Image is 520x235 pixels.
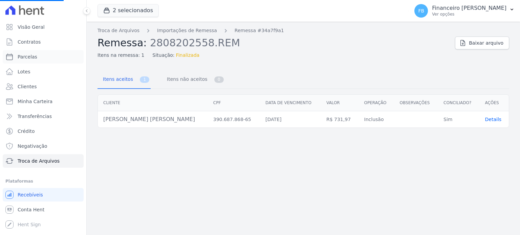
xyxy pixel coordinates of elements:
[99,72,134,86] span: Itens aceitos
[157,27,217,34] a: Importações de Remessa
[359,95,394,111] th: Operação
[3,139,84,153] a: Negativação
[3,124,84,138] a: Crédito
[260,111,321,128] td: [DATE]
[18,24,45,30] span: Visão Geral
[3,203,84,216] a: Conta Hent
[3,35,84,49] a: Contratos
[214,76,224,83] span: 0
[97,4,159,17] button: 2 selecionados
[18,83,37,90] span: Clientes
[3,95,84,108] a: Minha Carteira
[18,39,41,45] span: Contratos
[97,27,139,34] a: Troca de Arquivos
[208,95,260,111] th: CPF
[161,71,225,89] a: Itens não aceitos 0
[394,95,438,111] th: Observações
[438,111,479,128] td: Sim
[18,143,47,149] span: Negativação
[97,27,450,34] nav: Breadcrumb
[18,158,60,164] span: Troca de Arquivos
[3,110,84,123] a: Transferências
[235,27,284,34] a: Remessa #34a7f9a1
[18,113,52,120] span: Transferências
[150,36,240,49] span: 2808202558.REM
[5,177,81,185] div: Plataformas
[485,117,502,122] a: Details
[3,65,84,78] a: Lotes
[260,95,321,111] th: Data de vencimento
[438,95,479,111] th: Conciliado?
[321,95,359,111] th: Valor
[469,40,503,46] span: Baixar arquivo
[3,20,84,34] a: Visão Geral
[208,111,260,128] td: 390.687.868-65
[18,206,44,213] span: Conta Hent
[485,117,502,122] span: translation missing: pt-BR.manager.charges.file_imports.show.table_row.details
[3,154,84,168] a: Troca de Arquivos
[97,71,225,89] nav: Tab selector
[3,188,84,202] a: Recebíveis
[18,68,30,75] span: Lotes
[18,98,52,105] span: Minha Carteira
[152,52,174,59] span: Situação:
[409,1,520,20] button: FB Financeiro [PERSON_NAME] Ver opções
[176,52,200,59] span: Finalizada
[432,11,506,17] p: Ver opções
[321,111,359,128] td: R$ 731,97
[97,52,144,59] span: Itens na remessa: 1
[97,71,151,89] a: Itens aceitos 1
[98,95,208,111] th: Cliente
[163,72,209,86] span: Itens não aceitos
[18,128,35,135] span: Crédito
[418,8,424,13] span: FB
[97,37,147,49] span: Remessa:
[455,37,509,49] a: Baixar arquivo
[359,111,394,128] td: Inclusão
[140,76,149,83] span: 1
[98,111,208,128] td: [PERSON_NAME] [PERSON_NAME]
[432,5,506,11] p: Financeiro [PERSON_NAME]
[18,191,43,198] span: Recebíveis
[3,80,84,93] a: Clientes
[18,53,37,60] span: Parcelas
[480,95,509,111] th: Ações
[3,50,84,64] a: Parcelas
